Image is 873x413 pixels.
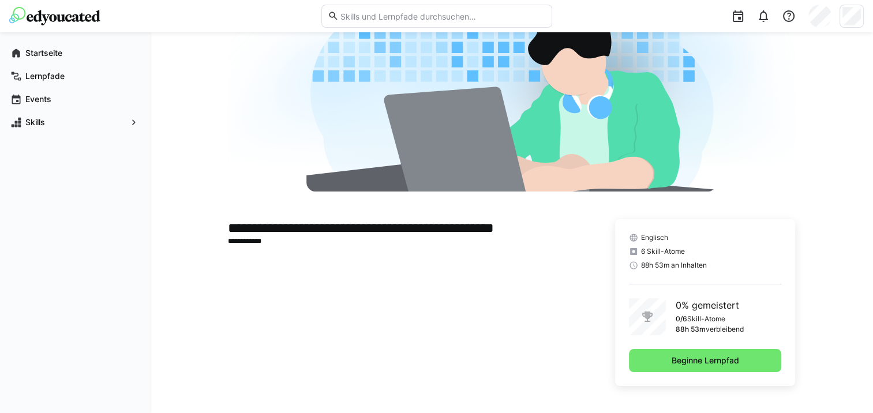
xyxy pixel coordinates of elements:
[640,261,706,270] span: 88h 53m an Inhalten
[687,314,725,324] p: Skill-Atome
[670,355,741,366] span: Beginne Lernpfad
[675,298,743,312] p: 0% gemeistert
[675,314,687,324] p: 0/6
[640,233,668,242] span: Englisch
[339,11,545,21] input: Skills und Lernpfade durchsuchen…
[705,325,743,334] p: verbleibend
[675,325,705,334] p: 88h 53m
[640,247,684,256] span: 6 Skill-Atome
[629,349,781,372] button: Beginne Lernpfad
